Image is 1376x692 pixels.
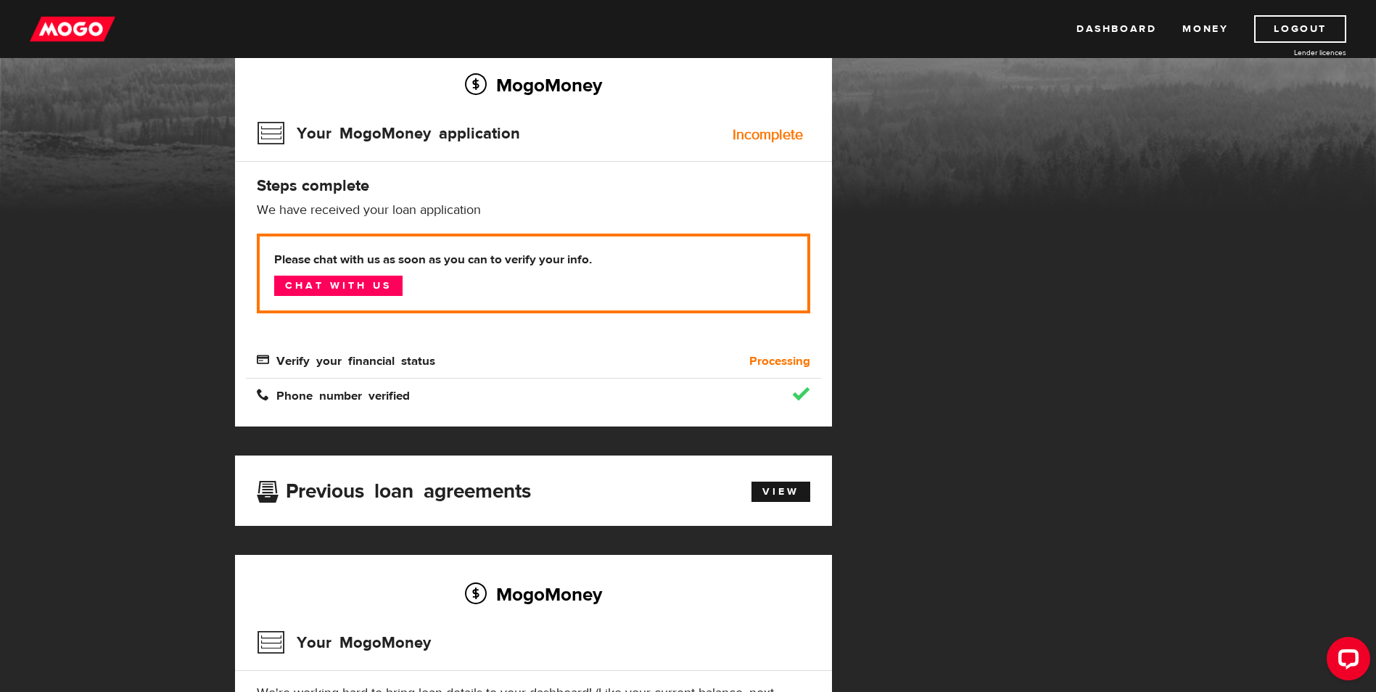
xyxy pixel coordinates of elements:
[257,624,431,662] h3: Your MogoMoney
[274,251,793,268] b: Please chat with us as soon as you can to verify your info.
[751,482,810,502] a: View
[257,579,810,609] h2: MogoMoney
[30,15,115,43] img: mogo_logo-11ee424be714fa7cbb0f0f49df9e16ec.png
[257,353,435,366] span: Verify your financial status
[1315,631,1376,692] iframe: LiveChat chat widget
[257,115,520,152] h3: Your MogoMoney application
[1237,47,1346,58] a: Lender licences
[257,176,810,196] h4: Steps complete
[749,353,810,370] b: Processing
[1254,15,1346,43] a: Logout
[1182,15,1228,43] a: Money
[257,388,410,400] span: Phone number verified
[733,128,803,142] div: Incomplete
[257,202,810,219] p: We have received your loan application
[1076,15,1156,43] a: Dashboard
[274,276,403,296] a: Chat with us
[257,70,810,100] h2: MogoMoney
[257,479,531,498] h3: Previous loan agreements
